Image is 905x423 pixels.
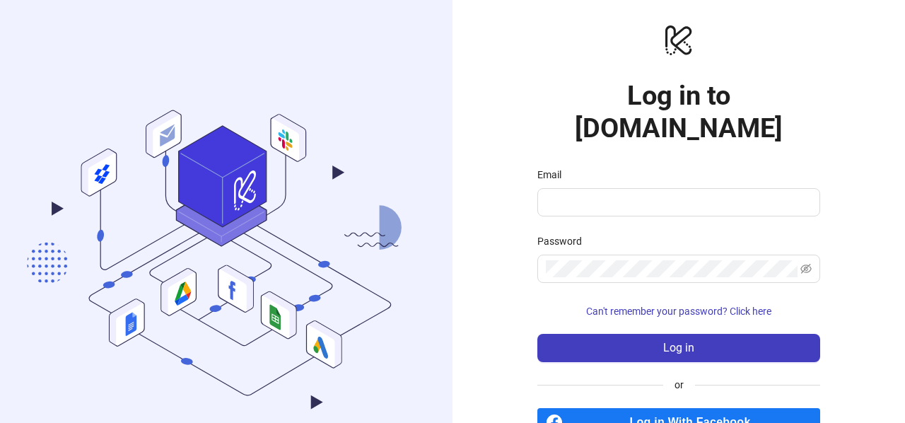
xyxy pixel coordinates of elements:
[537,334,820,362] button: Log in
[586,306,771,317] span: Can't remember your password? Click here
[800,263,812,274] span: eye-invisible
[537,79,820,144] h1: Log in to [DOMAIN_NAME]
[663,377,695,393] span: or
[537,167,571,182] label: Email
[546,194,809,211] input: Email
[537,300,820,323] button: Can't remember your password? Click here
[537,306,820,317] a: Can't remember your password? Click here
[546,260,798,277] input: Password
[537,233,591,249] label: Password
[663,342,694,354] span: Log in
